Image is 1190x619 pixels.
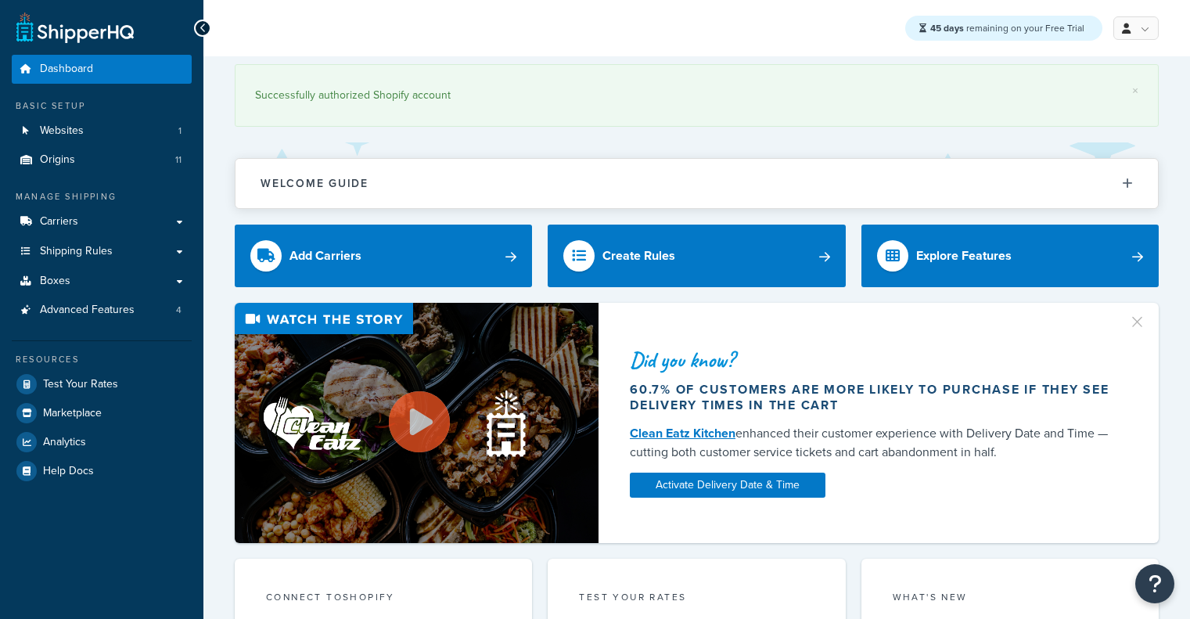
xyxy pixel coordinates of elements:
a: Explore Features [861,225,1159,287]
span: Carriers [40,215,78,229]
div: Create Rules [602,245,675,267]
div: Manage Shipping [12,190,192,203]
li: Websites [12,117,192,146]
div: Successfully authorized Shopify account [255,85,1138,106]
div: Resources [12,353,192,366]
a: Analytics [12,428,192,456]
span: Help Docs [43,465,94,478]
h2: Welcome Guide [261,178,369,189]
span: Boxes [40,275,70,288]
span: remaining on your Free Trial [930,21,1084,35]
div: Explore Features [916,245,1012,267]
li: Advanced Features [12,296,192,325]
button: Open Resource Center [1135,564,1174,603]
a: Test Your Rates [12,370,192,398]
div: Did you know? [630,349,1116,371]
button: Welcome Guide [235,159,1158,208]
a: Origins11 [12,146,192,175]
a: Help Docs [12,457,192,485]
div: 60.7% of customers are more likely to purchase if they see delivery times in the cart [630,382,1116,413]
img: Video thumbnail [235,303,599,543]
a: Carriers [12,207,192,236]
span: 4 [176,304,182,317]
div: Connect to Shopify [266,590,501,608]
span: Marketplace [43,407,102,420]
span: 1 [178,124,182,138]
a: Dashboard [12,55,192,84]
a: Add Carriers [235,225,532,287]
span: 11 [175,153,182,167]
span: Test Your Rates [43,378,118,391]
a: × [1132,85,1138,97]
span: Dashboard [40,63,93,76]
strong: 45 days [930,21,964,35]
a: Clean Eatz Kitchen [630,424,735,442]
li: Origins [12,146,192,175]
a: Boxes [12,267,192,296]
span: Advanced Features [40,304,135,317]
a: Websites1 [12,117,192,146]
a: Shipping Rules [12,237,192,266]
a: Marketplace [12,399,192,427]
div: Test your rates [579,590,814,608]
span: Websites [40,124,84,138]
span: Analytics [43,436,86,449]
a: Advanced Features4 [12,296,192,325]
div: Basic Setup [12,99,192,113]
span: Shipping Rules [40,245,113,258]
a: Create Rules [548,225,845,287]
div: Add Carriers [289,245,361,267]
div: enhanced their customer experience with Delivery Date and Time — cutting both customer service ti... [630,424,1116,462]
div: What's New [893,590,1127,608]
span: Origins [40,153,75,167]
a: Activate Delivery Date & Time [630,473,825,498]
